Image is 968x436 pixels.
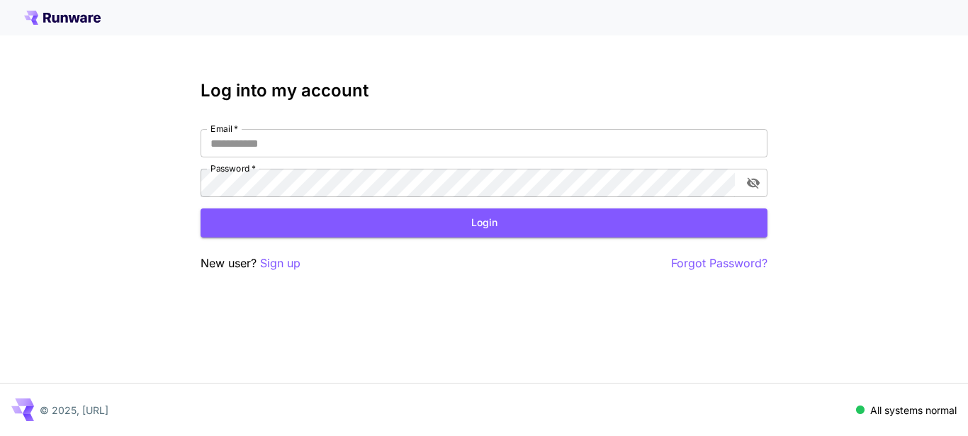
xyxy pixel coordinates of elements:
[870,403,957,418] p: All systems normal
[210,123,238,135] label: Email
[201,81,767,101] h3: Log into my account
[741,170,766,196] button: toggle password visibility
[671,255,767,272] button: Forgot Password?
[201,255,300,272] p: New user?
[201,208,767,237] button: Login
[40,403,108,418] p: © 2025, [URL]
[260,255,300,272] button: Sign up
[210,162,256,174] label: Password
